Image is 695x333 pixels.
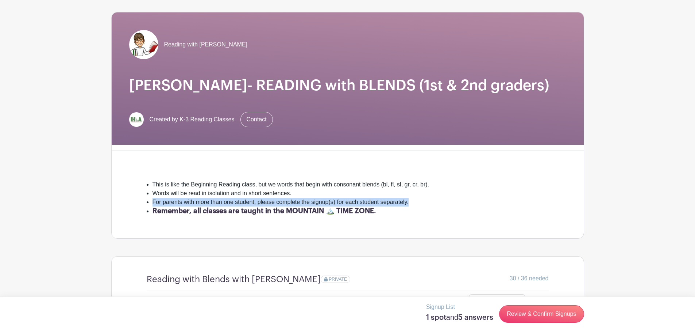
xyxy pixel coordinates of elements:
[152,207,374,214] strong: Remember, all classes are taught in the MOUNTAIN 🏔️ TIME ZONE
[510,274,549,283] span: 30 / 36 needed
[446,313,458,321] span: and
[329,277,347,282] span: PRIVATE
[152,189,549,198] li: Words will be read in isolation and in short sentences.
[499,305,584,323] a: Review & Confirm Signups
[152,180,549,189] li: This is like the Beginning Reading class, but we words that begin with consonant blends (bl, fl, ...
[426,313,493,322] h5: 1 spot 5 answers
[152,198,549,207] li: For parents with more than one student, please complete the signup(s) for each student separately.
[147,274,321,285] h4: Reading with Blends with [PERSON_NAME]
[129,77,566,94] h1: [PERSON_NAME]- READING with BLENDS (1st & 2nd graders)
[150,115,235,124] span: Created by K-3 Reading Classes
[469,294,486,312] a: -
[240,112,273,127] a: Contact
[164,40,248,49] span: Reading with [PERSON_NAME]
[507,294,525,312] a: +
[152,207,549,215] h1: .
[129,112,144,127] img: IHLA%20white%20logo_NEW.png
[129,30,158,59] img: Mrs%20Jean%20icon.png
[426,303,493,311] p: Signup List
